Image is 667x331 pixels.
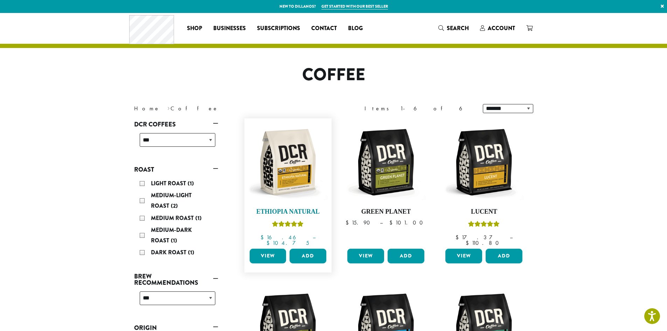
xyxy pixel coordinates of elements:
[364,104,472,113] div: Items 1-6 of 6
[171,236,177,244] span: (1)
[321,4,388,9] a: Get started with our best seller
[134,118,218,130] a: DCR Coffees
[260,234,306,241] bdi: 16.46
[447,24,469,32] span: Search
[456,234,503,241] bdi: 17.37
[151,191,192,210] span: Medium-Light Roast
[486,249,522,263] button: Add
[181,23,208,34] a: Shop
[134,105,160,112] a: Home
[248,122,328,246] a: Ethiopia NaturalRated 5.00 out of 5
[187,24,202,33] span: Shop
[444,208,524,216] h4: Lucent
[272,220,304,230] div: Rated 5.00 out of 5
[151,248,188,256] span: Dark Roast
[248,208,328,216] h4: Ethiopia Natural
[488,24,515,32] span: Account
[433,22,474,34] a: Search
[466,239,502,247] bdi: 110.80
[444,122,524,246] a: LucentRated 5.00 out of 5
[389,219,426,226] bdi: 101.00
[134,164,218,175] a: Roast
[311,24,337,33] span: Contact
[468,220,500,230] div: Rated 5.00 out of 5
[151,214,195,222] span: Medium Roast
[346,219,352,226] span: $
[444,122,524,202] img: DCR-12oz-Lucent-Stock-scaled.png
[195,214,202,222] span: (1)
[134,130,218,155] div: DCR Coffees
[466,239,472,247] span: $
[129,65,539,85] h1: Coffee
[134,104,323,113] nav: Breadcrumb
[188,179,194,187] span: (1)
[313,234,315,241] span: –
[266,239,309,247] bdi: 104.75
[151,179,188,187] span: Light Roast
[510,234,513,241] span: –
[456,234,461,241] span: $
[257,24,300,33] span: Subscriptions
[213,24,246,33] span: Businesses
[347,249,384,263] a: View
[250,249,286,263] a: View
[134,289,218,313] div: Brew Recommendations
[346,122,426,202] img: DCR-12oz-FTO-Green-Planet-Stock-scaled.png
[346,122,426,246] a: Green Planet
[167,102,170,113] span: ›
[248,122,328,202] img: DCR-12oz-FTO-Ethiopia-Natural-Stock-scaled.png
[380,219,383,226] span: –
[445,249,482,263] a: View
[348,24,363,33] span: Blog
[134,175,218,262] div: Roast
[188,248,194,256] span: (1)
[151,226,192,244] span: Medium-Dark Roast
[388,249,424,263] button: Add
[134,270,218,289] a: Brew Recommendations
[260,234,266,241] span: $
[346,208,426,216] h4: Green Planet
[346,219,373,226] bdi: 15.90
[171,202,178,210] span: (2)
[266,239,272,247] span: $
[389,219,395,226] span: $
[290,249,326,263] button: Add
